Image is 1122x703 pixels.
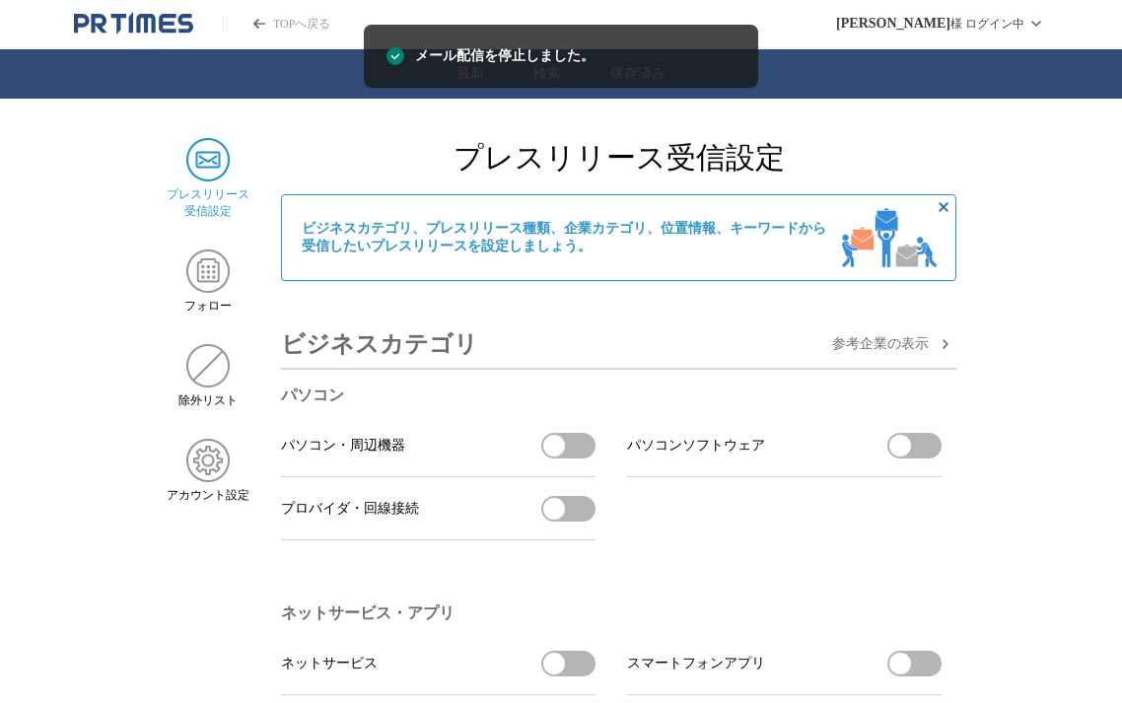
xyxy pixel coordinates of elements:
[74,12,193,35] a: PR TIMESのトップページはこちら
[281,500,419,518] span: プロバイダ・回線接続
[832,335,929,353] span: 参考企業の 表示
[836,16,950,32] span: [PERSON_NAME]
[186,344,230,387] img: 除外リスト
[302,220,826,255] span: ビジネスカテゴリ、プレスリリース種類、企業カテゴリ、位置情報、キーワードから 受信したいプレスリリースを設定しましょう。
[627,655,765,672] span: スマートフォンアプリ
[281,320,478,368] h3: ビジネスカテゴリ
[178,392,238,409] span: 除外リスト
[186,249,230,293] img: フォロー
[281,138,956,178] h2: プレスリリース受信設定
[186,138,230,181] img: プレスリリース 受信設定
[627,437,765,455] span: パソコンソフトウェア
[223,16,330,33] a: PR TIMESのトップページはこちら
[415,45,595,67] span: メール配信を停止しました。
[186,439,230,482] img: アカウント設定
[167,186,249,220] span: プレスリリース 受信設定
[166,439,249,504] a: アカウント設定アカウント設定
[184,298,232,315] span: フォロー
[932,195,955,219] button: 非表示にする
[281,437,405,455] span: パソコン・周辺機器
[166,249,249,315] a: フォローフォロー
[281,655,378,672] span: ネットサービス
[166,344,249,409] a: 除外リスト除外リスト
[281,603,942,624] h3: ネットサービス・アプリ
[832,332,956,356] button: 参考企業の表示
[166,138,249,220] a: プレスリリース 受信設定プレスリリース 受信設定
[167,487,249,504] span: アカウント設定
[281,386,942,406] h3: パソコン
